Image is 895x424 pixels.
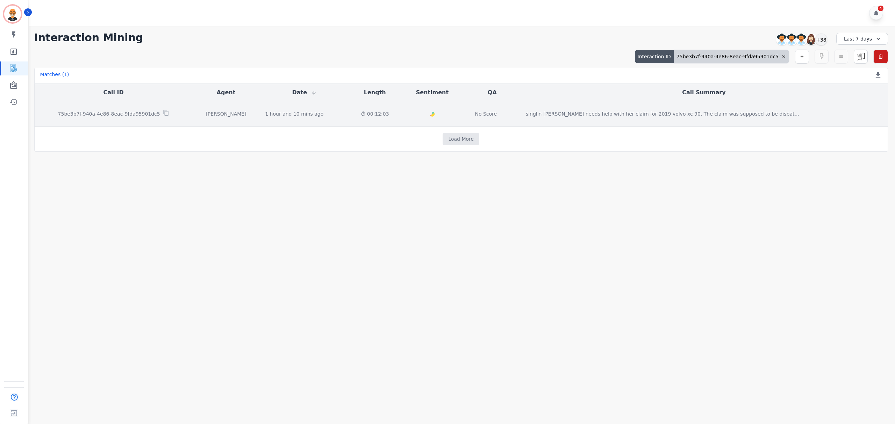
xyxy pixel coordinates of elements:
[836,33,888,45] div: Last 7 days
[58,110,160,117] p: 75be3b7f-940a-4e86-8eac-9fda95901dc5
[292,88,317,97] button: Date
[635,50,674,63] div: Interaction ID
[526,110,799,117] div: singlin [PERSON_NAME] needs help with her claim for 2019 volvo xc 90. The claim was supposed to b...
[815,34,827,45] div: +38
[4,6,21,22] img: Bordered avatar
[674,50,789,63] div: 75be3b7f-940a-4e86-8eac-9fda95901dc5
[443,133,479,145] button: Load More
[265,110,323,117] div: 1 hour and 10 mins ago
[364,88,386,97] button: Length
[878,6,883,11] div: 4
[34,31,143,44] h1: Interaction Mining
[416,88,449,97] button: Sentiment
[488,88,497,97] button: QA
[475,110,497,117] div: No Score
[198,110,254,117] div: [PERSON_NAME]
[40,71,69,81] div: Matches ( 1 )
[103,88,124,97] button: Call ID
[682,88,725,97] button: Call Summary
[217,88,236,97] button: Agent
[355,110,395,117] div: 00:12:03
